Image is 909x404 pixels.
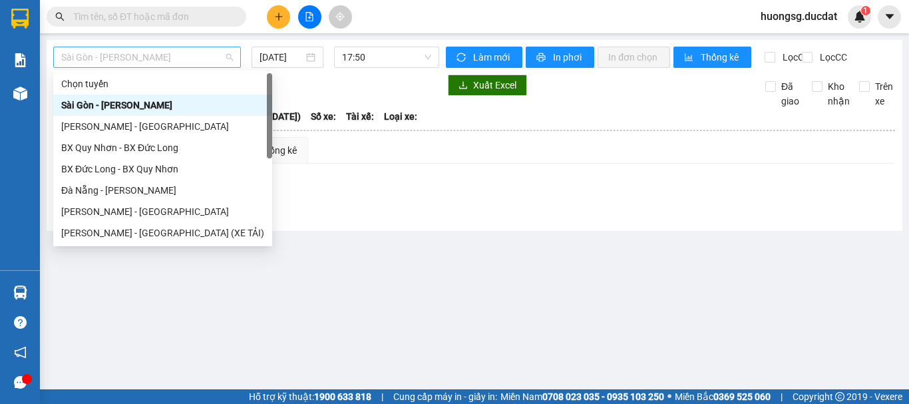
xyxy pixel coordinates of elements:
span: huongsg.ducdat [750,8,848,25]
img: logo-vxr [11,9,29,29]
button: In đơn chọn [598,47,670,68]
div: BX Quy Nhơn - BX Đức Long [61,140,264,155]
div: BX Đức Long - BX Quy Nhơn [53,158,272,180]
span: | [781,389,783,404]
span: ⚪️ [667,394,671,399]
span: printer [536,53,548,63]
img: solution-icon [13,53,27,67]
span: Lọc CC [815,50,849,65]
img: warehouse-icon [13,286,27,300]
span: sync [456,53,468,63]
span: Lọc CR [777,50,812,65]
button: downloadXuất Excel [448,75,527,96]
span: Miền Bắc [675,389,771,404]
div: BX Đức Long - BX Quy Nhơn [61,162,264,176]
span: Thống kê [701,50,741,65]
div: Đà Nẵng - Gia Lai [53,180,272,201]
span: Sài Gòn - Gia Lai [61,47,233,67]
div: Gia Lai - Sài Gòn [53,116,272,137]
span: Cung cấp máy in - giấy in: [393,389,497,404]
img: warehouse-icon [13,87,27,101]
span: Kho nhận [822,79,855,108]
div: Chọn tuyến [53,73,272,95]
span: caret-down [884,11,896,23]
div: Sài Gòn - Gia Lai [53,95,272,116]
div: [PERSON_NAME] - [GEOGRAPHIC_DATA] [61,204,264,219]
span: notification [14,346,27,359]
span: Loại xe: [384,109,417,124]
span: 1 [863,6,868,15]
div: Sài Gòn - [PERSON_NAME] [61,98,264,112]
span: | [381,389,383,404]
button: caret-down [878,5,901,29]
span: Đã giao [776,79,805,108]
div: Chọn tuyến [61,77,264,91]
span: Tài xế: [346,109,374,124]
button: file-add [298,5,321,29]
button: plus [267,5,290,29]
button: bar-chartThống kê [673,47,751,68]
span: copyright [835,392,844,401]
span: 17:50 [342,47,431,67]
span: Số xe: [311,109,336,124]
span: Trên xe [870,79,898,108]
span: In phơi [553,50,584,65]
strong: 0708 023 035 - 0935 103 250 [542,391,664,402]
input: Tìm tên, số ĐT hoặc mã đơn [73,9,230,24]
div: [PERSON_NAME] - [GEOGRAPHIC_DATA] [61,119,264,134]
span: Làm mới [473,50,512,65]
span: search [55,12,65,21]
div: Gia Lai - Sài Gòn (XE TẢI) [53,222,272,244]
div: Đà Nẵng - [PERSON_NAME] [61,183,264,198]
input: 15/09/2025 [260,50,303,65]
div: BX Quy Nhơn - BX Đức Long [53,137,272,158]
span: Miền Nam [500,389,664,404]
span: aim [335,12,345,21]
button: printerIn phơi [526,47,594,68]
span: message [14,376,27,389]
strong: 1900 633 818 [314,391,371,402]
span: Hỗ trợ kỹ thuật: [249,389,371,404]
span: question-circle [14,316,27,329]
span: plus [274,12,283,21]
strong: 0369 525 060 [713,391,771,402]
div: [PERSON_NAME] - [GEOGRAPHIC_DATA] (XE TẢI) [61,226,264,240]
span: file-add [305,12,314,21]
div: Thống kê [259,143,297,158]
button: syncLàm mới [446,47,522,68]
button: aim [329,5,352,29]
sup: 1 [861,6,870,15]
div: Gia Lai - Đà Nẵng [53,201,272,222]
img: icon-new-feature [854,11,866,23]
span: bar-chart [684,53,695,63]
